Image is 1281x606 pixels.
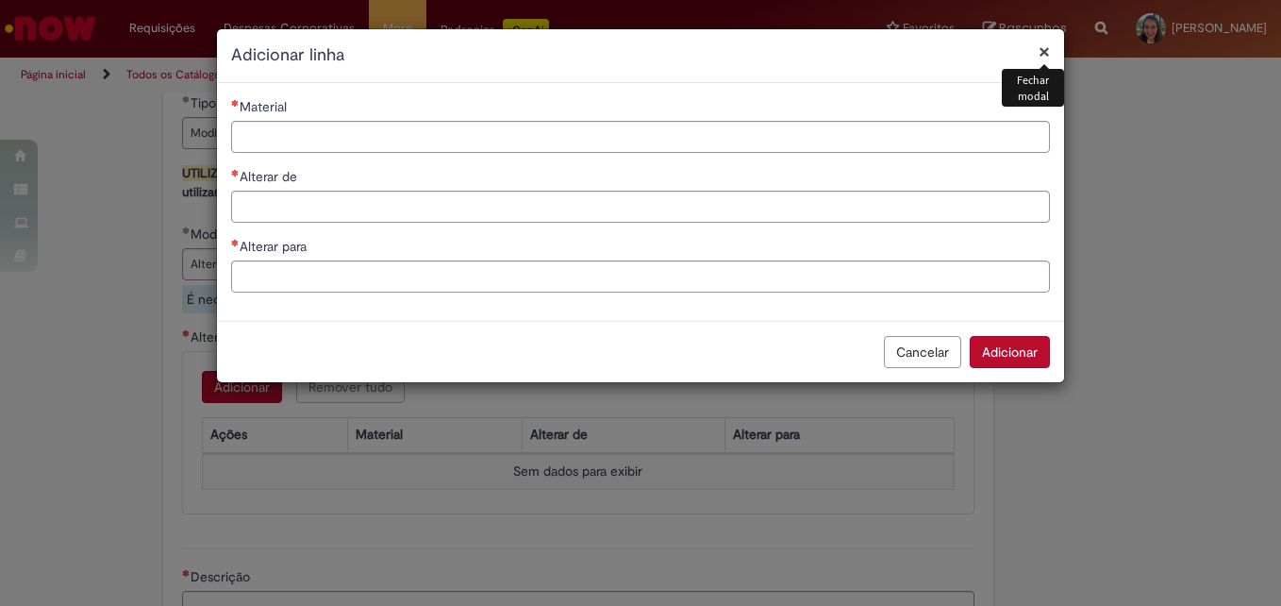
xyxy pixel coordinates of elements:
[240,98,291,115] span: Material
[970,336,1050,368] button: Adicionar
[231,99,240,107] span: Necessários
[884,336,961,368] button: Cancelar
[231,261,1050,293] input: Alterar para
[240,168,301,185] span: Alterar de
[1039,42,1050,61] button: Fechar modal
[231,191,1050,223] input: Alterar de
[240,238,310,255] span: Alterar para
[231,121,1050,153] input: Material
[231,239,240,246] span: Necessários
[231,43,1050,68] h2: Adicionar linha
[231,169,240,177] span: Necessários
[1002,69,1064,107] div: Fechar modal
